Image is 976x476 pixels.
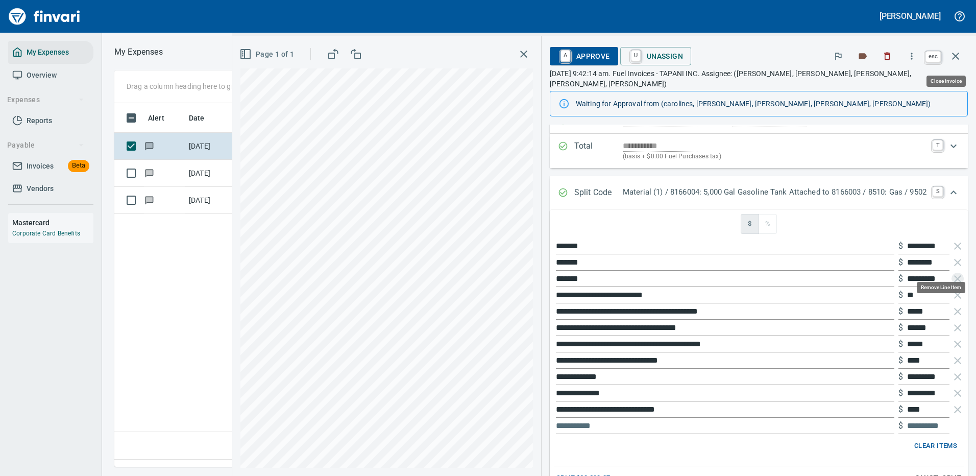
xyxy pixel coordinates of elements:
p: $ [898,273,903,285]
span: Alert [148,112,178,124]
span: Unassign [628,47,683,65]
h6: Mastercard [12,217,93,228]
span: Date [189,112,205,124]
a: T [933,140,943,150]
img: Finvari [6,4,83,29]
span: Alert [148,112,164,124]
div: Expand [550,176,968,210]
p: My Expenses [114,46,163,58]
span: Beta [68,160,89,172]
nav: breadcrumb [114,46,163,58]
span: Date [189,112,218,124]
span: Expenses [7,93,84,106]
button: [PERSON_NAME] [877,8,943,24]
p: $ [898,387,903,399]
p: $ [898,289,903,301]
button: Clear Items [912,438,960,454]
a: Reports [8,109,93,132]
p: $ [898,354,903,367]
span: $ [745,218,755,230]
a: U [631,50,641,61]
p: (basis + $0.00 Fuel Purchases tax) [623,152,926,162]
span: Approve [558,47,610,65]
h5: [PERSON_NAME] [880,11,941,21]
button: More [900,45,923,67]
span: Reports [27,114,52,127]
a: Overview [8,64,93,87]
button: Remove Line Item [951,338,964,350]
span: Page 1 of 1 [241,48,294,61]
button: Remove Line Item [951,289,964,301]
p: Drag a column heading here to group the table [127,81,276,91]
button: Remove Line Item [951,354,964,367]
p: $ [898,240,903,252]
p: $ [898,256,903,269]
a: My Expenses [8,41,93,64]
p: $ [898,338,903,350]
span: Vendors [27,182,54,195]
p: Split Code [574,186,623,200]
span: Has messages [144,197,155,203]
td: [DATE] [185,160,236,187]
button: Expenses [3,90,88,109]
a: Vendors [8,177,93,200]
p: $ [898,420,903,432]
a: S [933,186,943,197]
button: Remove Line Item [951,371,964,383]
span: % [763,218,773,230]
a: A [560,50,570,61]
button: % [759,214,777,234]
button: Page 1 of 1 [237,45,298,64]
div: Waiting for Approval from (carolines, [PERSON_NAME], [PERSON_NAME], [PERSON_NAME], [PERSON_NAME]) [576,94,959,113]
button: $ [741,214,759,234]
button: Remove Line Item [951,240,964,252]
button: Labels [851,45,874,67]
p: $ [898,403,903,416]
p: Material (1) / 8166004: 5,000 Gal Gasoline Tank Attached to 8166003 / 8510: Gas / 9502 [623,186,926,198]
p: $ [898,305,903,318]
button: Payable [3,136,88,155]
span: Invoices [27,160,54,173]
span: My Expenses [27,46,69,59]
span: Overview [27,69,57,82]
p: $ [898,322,903,334]
p: $ [898,371,903,383]
a: InvoicesBeta [8,155,93,178]
button: UUnassign [620,47,691,65]
td: [DATE] [185,187,236,214]
button: Remove Line Item [951,387,964,399]
td: [DATE] [185,133,236,160]
button: Remove Line Item [951,256,964,269]
div: Expand [550,134,968,168]
button: Discard [876,45,898,67]
p: Total [574,140,623,162]
a: Corporate Card Benefits [12,230,80,237]
span: Has messages [144,142,155,149]
button: Remove Line Item [951,322,964,334]
button: AApprove [550,47,618,65]
span: Has messages [144,170,155,176]
button: Remove Line Item [951,403,964,416]
button: Remove Line Item [951,305,964,318]
p: [DATE] 9:42:14 am. Fuel Invoices - TAPANI INC. Assignee: ([PERSON_NAME], [PERSON_NAME], [PERSON_N... [550,68,968,89]
span: Clear Items [914,440,957,452]
a: esc [925,51,941,62]
span: Payable [7,139,84,152]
